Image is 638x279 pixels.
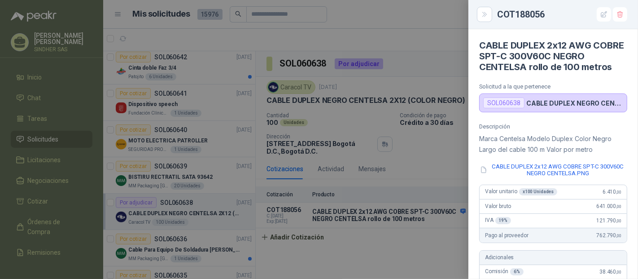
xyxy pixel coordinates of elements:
span: ,00 [616,270,621,275]
span: Valor bruto [485,203,511,209]
span: IVA [485,217,511,224]
span: 38.460 [599,269,621,275]
span: 121.790 [596,217,621,224]
span: 762.790 [596,232,621,239]
span: ,00 [616,190,621,195]
span: Valor unitario [485,188,557,195]
span: ,00 [616,218,621,223]
p: Descripción [479,123,627,130]
button: Close [479,9,490,20]
div: x 100 Unidades [519,188,557,195]
div: COT188056 [497,7,627,22]
p: Marca Centelsa Modelo Duplex Color Negro Largo del cable 100 m Valor por metro [479,133,627,155]
span: ,00 [616,204,621,209]
p: Solicitud a la que pertenece [479,83,627,90]
span: Comisión [485,268,524,275]
div: Adicionales [480,251,627,265]
button: CABLE DUPLEX 2x12 AWG COBRE SPT-C 300V60C NEGRO CENTELSA.PNG [479,162,627,177]
div: SOL060638 [483,97,524,108]
span: Pago al proveedor [485,232,529,239]
div: 6 % [510,268,524,275]
div: 19 % [495,217,511,224]
span: ,00 [616,233,621,238]
span: 641.000 [596,203,621,209]
p: CABLE DUPLEX NEGRO CENTELSA 2X12 (COLOR NEGRO) [526,99,623,107]
h4: CABLE DUPLEX 2x12 AWG COBRE SPT-C 300V60C NEGRO CENTELSA rollo de 100 metros [479,40,627,72]
span: 6.410 [603,189,621,195]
